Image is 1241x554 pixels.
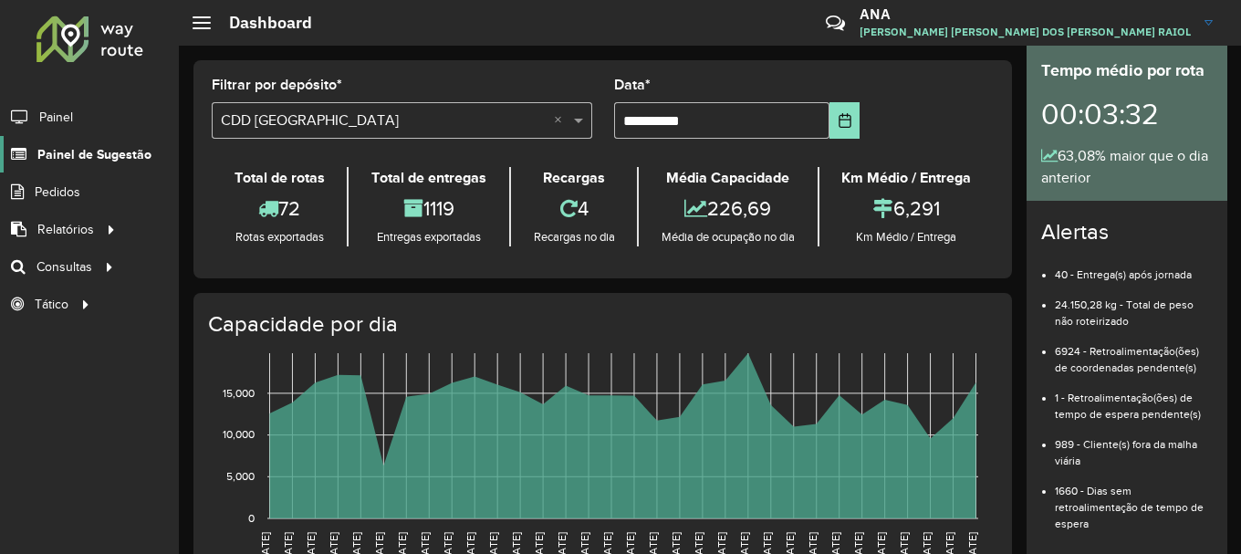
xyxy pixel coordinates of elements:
[643,167,812,189] div: Média Capacidade
[1041,58,1213,83] div: Tempo médio por rota
[824,167,989,189] div: Km Médio / Entrega
[516,228,632,246] div: Recargas no dia
[516,189,632,228] div: 4
[39,108,73,127] span: Painel
[643,228,812,246] div: Média de ocupação no dia
[1041,219,1213,246] h4: Alertas
[223,387,255,399] text: 15,000
[35,183,80,202] span: Pedidos
[208,311,994,338] h4: Capacidade por dia
[1055,423,1213,469] li: 989 - Cliente(s) fora da malha viária
[1055,376,1213,423] li: 1 - Retroalimentação(ões) de tempo de espera pendente(s)
[829,102,860,139] button: Choose Date
[216,167,342,189] div: Total de rotas
[1055,329,1213,376] li: 6924 - Retroalimentação(ões) de coordenadas pendente(s)
[860,24,1191,40] span: [PERSON_NAME] [PERSON_NAME] DOS [PERSON_NAME] RAIOL
[1055,469,1213,532] li: 1660 - Dias sem retroalimentação de tempo de espera
[212,74,342,96] label: Filtrar por depósito
[353,189,504,228] div: 1119
[353,167,504,189] div: Total de entregas
[643,189,812,228] div: 226,69
[223,429,255,441] text: 10,000
[816,4,855,43] a: Contato Rápido
[1041,83,1213,145] div: 00:03:32
[1055,253,1213,283] li: 40 - Entrega(s) após jornada
[216,189,342,228] div: 72
[824,228,989,246] div: Km Médio / Entrega
[516,167,632,189] div: Recargas
[37,145,151,164] span: Painel de Sugestão
[216,228,342,246] div: Rotas exportadas
[36,257,92,277] span: Consultas
[35,295,68,314] span: Tático
[226,470,255,482] text: 5,000
[554,110,569,131] span: Clear all
[1055,283,1213,329] li: 24.150,28 kg - Total de peso não roteirizado
[824,189,989,228] div: 6,291
[248,512,255,524] text: 0
[614,74,651,96] label: Data
[860,5,1191,23] h3: ANA
[211,13,312,33] h2: Dashboard
[353,228,504,246] div: Entregas exportadas
[37,220,94,239] span: Relatórios
[1041,145,1213,189] div: 63,08% maior que o dia anterior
